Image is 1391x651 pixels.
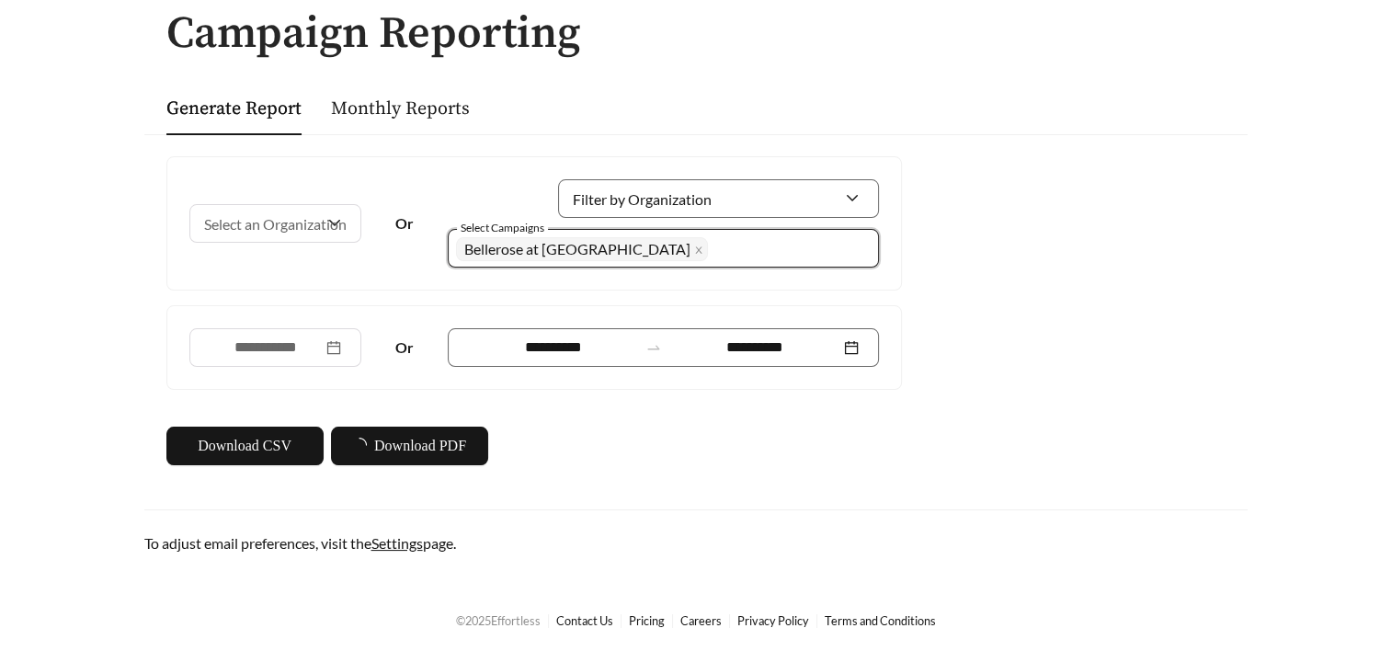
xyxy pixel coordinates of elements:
[374,435,466,457] span: Download PDF
[166,97,302,120] a: Generate Report
[464,240,690,257] span: Bellerose at [GEOGRAPHIC_DATA]
[737,613,809,628] a: Privacy Policy
[371,534,423,552] a: Settings
[825,613,936,628] a: Terms and Conditions
[694,246,703,256] span: close
[645,339,662,356] span: swap-right
[331,97,470,120] a: Monthly Reports
[144,534,456,552] span: To adjust email preferences, visit the page.
[456,613,541,628] span: © 2025 Effortless
[645,339,662,356] span: to
[352,438,374,452] span: loading
[198,435,291,457] span: Download CSV
[166,427,324,465] button: Download CSV
[629,613,665,628] a: Pricing
[331,427,488,465] button: Download PDF
[395,338,414,356] strong: Or
[680,613,722,628] a: Careers
[144,10,1248,59] h1: Campaign Reporting
[556,613,613,628] a: Contact Us
[395,214,414,232] strong: Or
